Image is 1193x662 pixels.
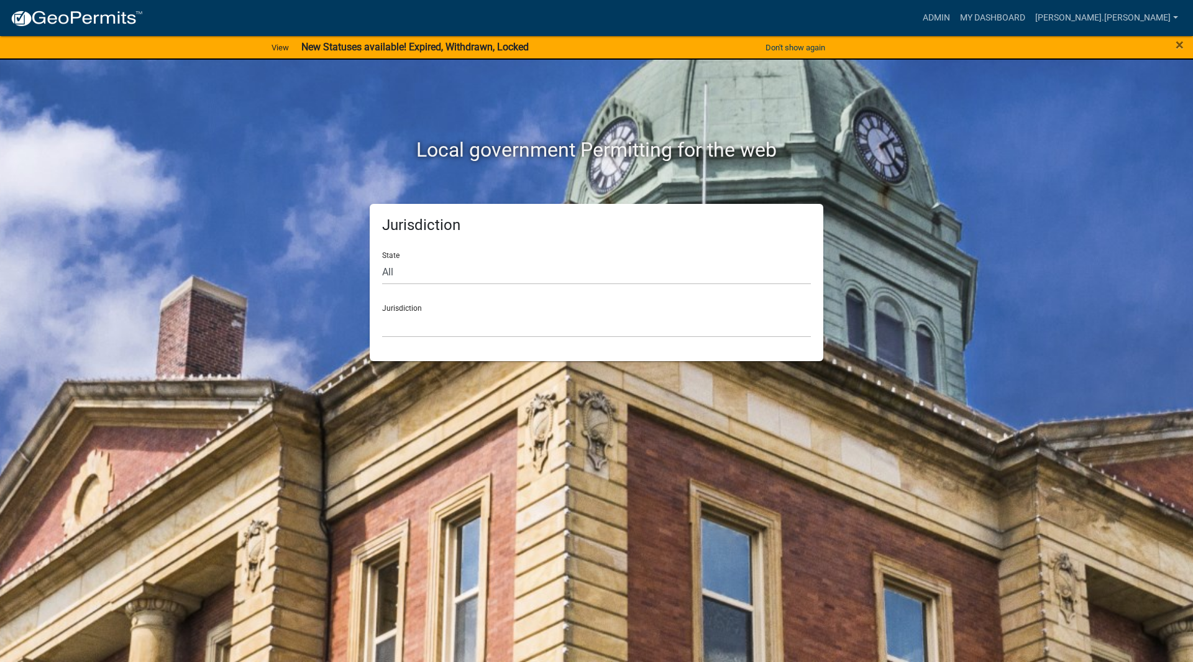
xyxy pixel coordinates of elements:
[1030,6,1183,30] a: [PERSON_NAME].[PERSON_NAME]
[918,6,955,30] a: Admin
[955,6,1030,30] a: My Dashboard
[1176,36,1184,53] span: ×
[1176,37,1184,52] button: Close
[382,216,811,234] h5: Jurisdiction
[267,37,294,58] a: View
[252,138,941,162] h2: Local government Permitting for the web
[761,37,830,58] button: Don't show again
[301,41,529,53] strong: New Statuses available! Expired, Withdrawn, Locked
